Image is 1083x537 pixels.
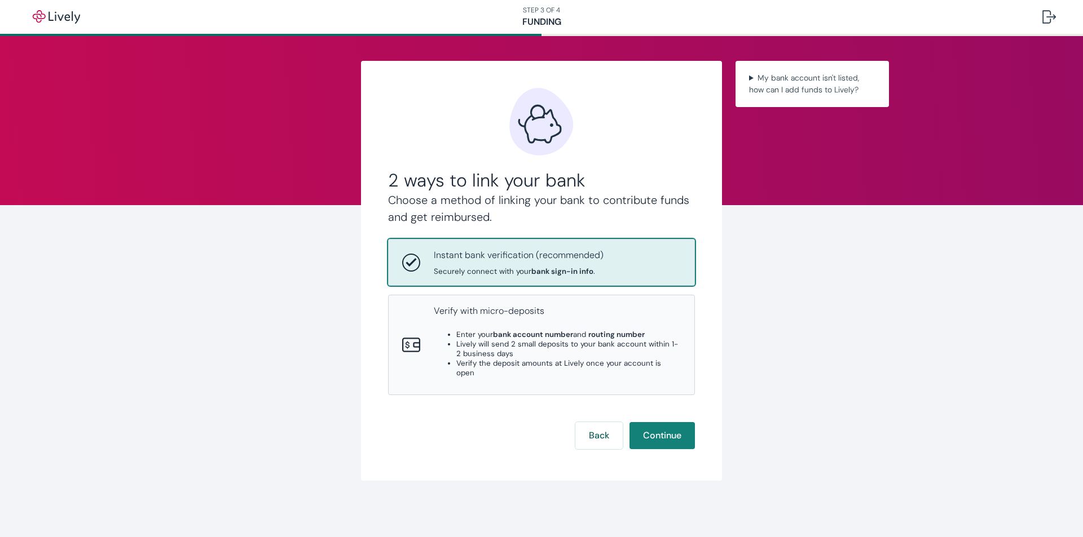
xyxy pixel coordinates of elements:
span: Securely connect with your . [434,267,604,276]
summary: My bank account isn't listed, how can I add funds to Lively? [745,70,880,98]
strong: bank sign-in info [531,267,593,276]
p: Instant bank verification (recommended) [434,248,604,262]
img: Lively [25,10,88,24]
h4: Choose a method of linking your bank to contribute funds and get reimbursed. [388,192,695,225]
button: Back [575,422,623,449]
p: Verify with micro-deposits [434,304,681,318]
li: Enter your and [456,330,681,339]
button: Instant bank verificationInstant bank verification (recommended)Securely connect with yourbank si... [389,239,694,285]
svg: Instant bank verification [402,254,420,272]
strong: routing number [588,330,645,339]
h2: 2 ways to link your bank [388,169,695,192]
button: Micro-depositsVerify with micro-depositsEnter yourbank account numberand routing numberLively wil... [389,295,694,394]
strong: bank account number [493,330,573,339]
button: Continue [629,422,695,449]
li: Lively will send 2 small deposits to your bank account within 1-2 business days [456,339,681,358]
svg: Micro-deposits [402,336,420,354]
button: Log out [1033,3,1065,30]
li: Verify the deposit amounts at Lively once your account is open [456,358,681,378]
